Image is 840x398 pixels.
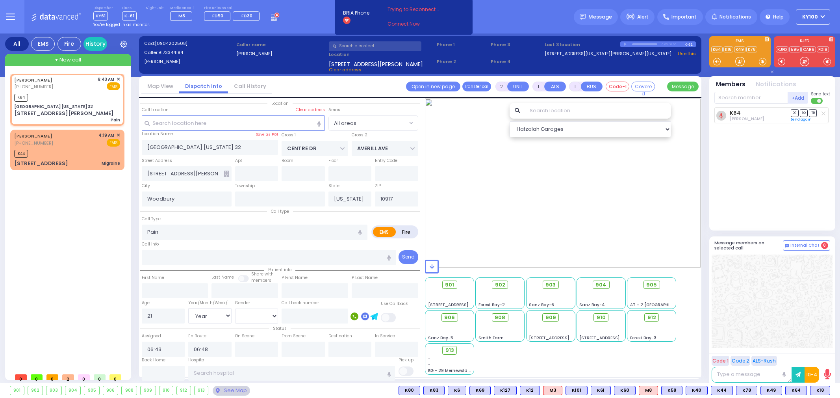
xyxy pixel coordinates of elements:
label: ZIP [375,183,381,189]
span: AT - 2 [GEOGRAPHIC_DATA] [630,302,688,308]
span: - [428,296,430,302]
label: P First Name [282,275,308,281]
span: - [478,329,481,335]
span: - [529,329,531,335]
span: Forest Bay-3 [630,335,656,341]
span: 903 [545,281,556,289]
div: 905 [84,386,99,395]
span: Clear address [329,67,362,73]
a: Dispatch info [179,82,228,90]
div: Year/Month/Week/Day [188,300,232,306]
span: Phone 1 [437,41,488,48]
span: - [428,290,430,296]
span: [STREET_ADDRESS][PERSON_NAME] [329,60,423,67]
span: - [478,296,481,302]
a: Connect Now [388,20,450,28]
span: 909 [545,314,556,322]
label: On Scene [235,333,254,339]
div: K64 [785,386,807,395]
label: Save as POI [256,132,278,137]
span: EMS [107,139,120,147]
div: K78 [736,386,757,395]
label: Last Name [211,274,234,281]
button: UNIT [507,82,529,91]
span: SO [800,109,808,117]
span: 0 [78,374,90,380]
input: Search member [714,92,788,104]
img: comment-alt.png [785,244,789,248]
label: Cross 2 [352,132,367,138]
span: - [478,290,481,296]
span: Status [269,325,291,331]
label: Hospital [188,357,206,363]
span: Important [671,13,697,20]
label: Call Info [142,241,159,247]
label: First Name [142,275,164,281]
div: BLS [686,386,708,395]
span: Sanz Bay-6 [529,302,554,308]
div: K80 [399,386,420,395]
div: BLS [423,386,445,395]
label: Apt [235,158,242,164]
a: Open in new page [406,82,460,91]
span: Phone 4 [491,58,542,65]
div: K18 [810,386,830,395]
label: Areas [328,107,340,113]
div: 913 [195,386,208,395]
a: History [83,37,107,51]
button: BUS [581,82,603,91]
label: Turn off text [811,97,823,105]
label: Fire [395,227,417,237]
span: 901 [445,281,454,289]
div: BLS [494,386,517,395]
span: 902 [495,281,505,289]
span: members [251,277,271,283]
button: Code 2 [731,356,750,366]
span: Send text [811,91,830,97]
span: Other building occupants [224,171,229,177]
span: ✕ [117,132,120,139]
span: 0 [821,242,828,249]
a: K64 [711,46,723,52]
div: K6 [448,386,466,395]
div: K58 [661,386,682,395]
div: 908 [122,386,137,395]
span: - [529,290,531,296]
span: Forest Bay-2 [478,302,505,308]
div: K61 [591,386,611,395]
label: [PERSON_NAME] [144,58,234,65]
div: BLS [711,386,733,395]
a: CAR6 [801,46,816,52]
label: In Service [375,333,395,339]
span: Location [267,100,293,106]
label: EMS [709,39,771,45]
a: K49 [734,46,745,52]
span: EMS [107,82,120,90]
div: BLS [736,386,757,395]
label: Fire units on call [204,6,262,11]
button: Members [716,80,745,89]
div: BLS [566,386,588,395]
div: BLS [520,386,540,395]
button: ALS [544,82,566,91]
span: Smith Farm [478,335,504,341]
label: Cross 1 [282,132,296,138]
div: K49 [760,386,782,395]
div: 901 [10,386,24,395]
label: Destination [328,333,352,339]
button: ALS-Rush [751,356,777,366]
div: 910 [159,386,173,395]
span: FD30 [241,13,252,19]
span: - [428,329,430,335]
button: Code 1 [712,356,729,366]
span: 2 [62,374,74,380]
span: - [579,290,582,296]
a: K64 [730,110,741,116]
span: [STREET_ADDRESS][PERSON_NAME] [428,302,503,308]
div: M3 [543,386,562,395]
span: - [630,290,632,296]
label: City [142,183,150,189]
span: - [630,323,632,329]
span: M8 [178,13,185,19]
label: KJFD [774,39,835,45]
